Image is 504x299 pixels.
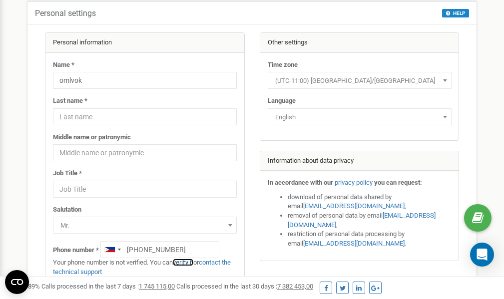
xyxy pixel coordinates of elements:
[277,283,313,290] u: 7 382 453,00
[288,193,452,211] li: download of personal data shared by email ,
[268,108,452,125] span: English
[288,230,452,248] li: restriction of personal data processing by email .
[260,151,459,171] div: Information about data privacy
[288,212,436,229] a: [EMAIL_ADDRESS][DOMAIN_NAME]
[41,283,175,290] span: Calls processed in the last 7 days :
[176,283,313,290] span: Calls processed in the last 30 days :
[53,133,131,142] label: Middle name or patronymic
[53,169,82,178] label: Job Title *
[53,108,237,125] input: Last name
[268,96,296,106] label: Language
[35,9,96,18] h5: Personal settings
[335,179,373,186] a: privacy policy
[173,259,193,266] a: verify it
[470,243,494,267] div: Open Intercom Messenger
[53,60,74,70] label: Name *
[53,96,87,106] label: Last name *
[260,33,459,53] div: Other settings
[268,60,298,70] label: Time zone
[100,241,219,258] input: +1-800-555-55-55
[56,219,233,233] span: Mr.
[271,74,448,88] span: (UTC-11:00) Pacific/Midway
[53,181,237,198] input: Job Title
[303,240,405,247] a: [EMAIL_ADDRESS][DOMAIN_NAME]
[271,110,448,124] span: English
[288,211,452,230] li: removal of personal data by email ,
[442,9,469,17] button: HELP
[53,217,237,234] span: Mr.
[53,259,231,276] a: contact the technical support
[53,72,237,89] input: Name
[139,283,175,290] u: 1 745 115,00
[45,33,244,53] div: Personal information
[53,246,99,255] label: Phone number *
[53,258,237,277] p: Your phone number is not verified. You can or
[101,242,124,258] div: Telephone country code
[303,202,405,210] a: [EMAIL_ADDRESS][DOMAIN_NAME]
[268,179,333,186] strong: In accordance with our
[5,270,29,294] button: Open CMP widget
[53,205,81,215] label: Salutation
[268,72,452,89] span: (UTC-11:00) Pacific/Midway
[53,144,237,161] input: Middle name or patronymic
[374,179,422,186] strong: you can request:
